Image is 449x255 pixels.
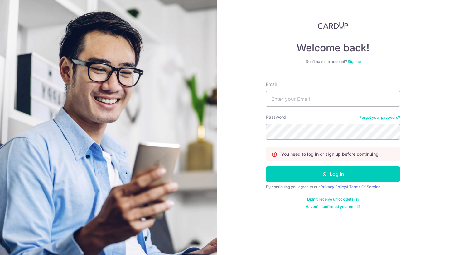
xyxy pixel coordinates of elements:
[266,166,400,182] button: Log in
[360,115,400,120] a: Forgot your password?
[266,42,400,54] h4: Welcome back!
[306,204,360,209] a: Haven't confirmed your email?
[321,184,346,189] a: Privacy Policy
[266,91,400,107] input: Enter your Email
[281,151,380,157] p: You need to log in or sign up before continuing.
[307,197,359,202] a: Didn't receive unlock details?
[266,184,400,189] div: By continuing you agree to our &
[266,114,286,120] label: Password
[349,184,380,189] a: Terms Of Service
[318,22,348,29] img: CardUp Logo
[266,81,277,87] label: Email
[266,59,400,64] div: Don’t have an account?
[348,59,361,64] a: Sign up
